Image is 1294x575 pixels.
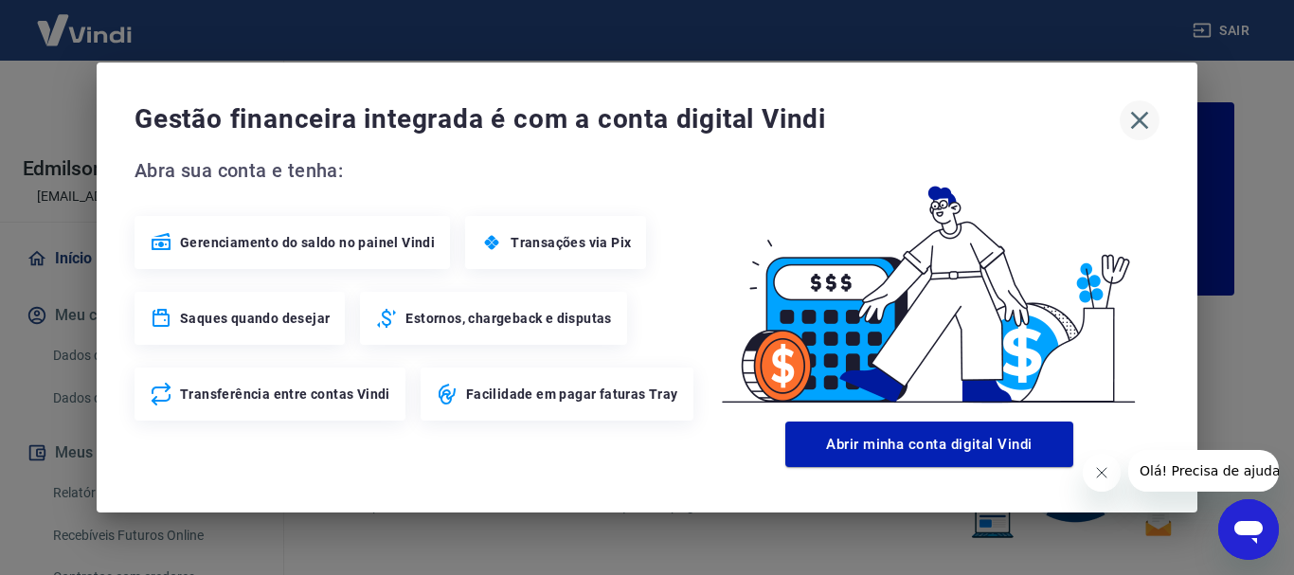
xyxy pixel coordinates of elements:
[180,309,330,328] span: Saques quando desejar
[180,233,435,252] span: Gerenciamento do saldo no painel Vindi
[1083,454,1121,492] iframe: Fechar mensagem
[785,422,1073,467] button: Abrir minha conta digital Vindi
[511,233,631,252] span: Transações via Pix
[1128,450,1279,492] iframe: Mensagem da empresa
[466,385,678,404] span: Facilidade em pagar faturas Tray
[699,155,1159,414] img: Good Billing
[405,309,611,328] span: Estornos, chargeback e disputas
[135,155,699,186] span: Abra sua conta e tenha:
[180,385,390,404] span: Transferência entre contas Vindi
[1218,499,1279,560] iframe: Botão para abrir a janela de mensagens
[11,13,159,28] span: Olá! Precisa de ajuda?
[135,100,1120,138] span: Gestão financeira integrada é com a conta digital Vindi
